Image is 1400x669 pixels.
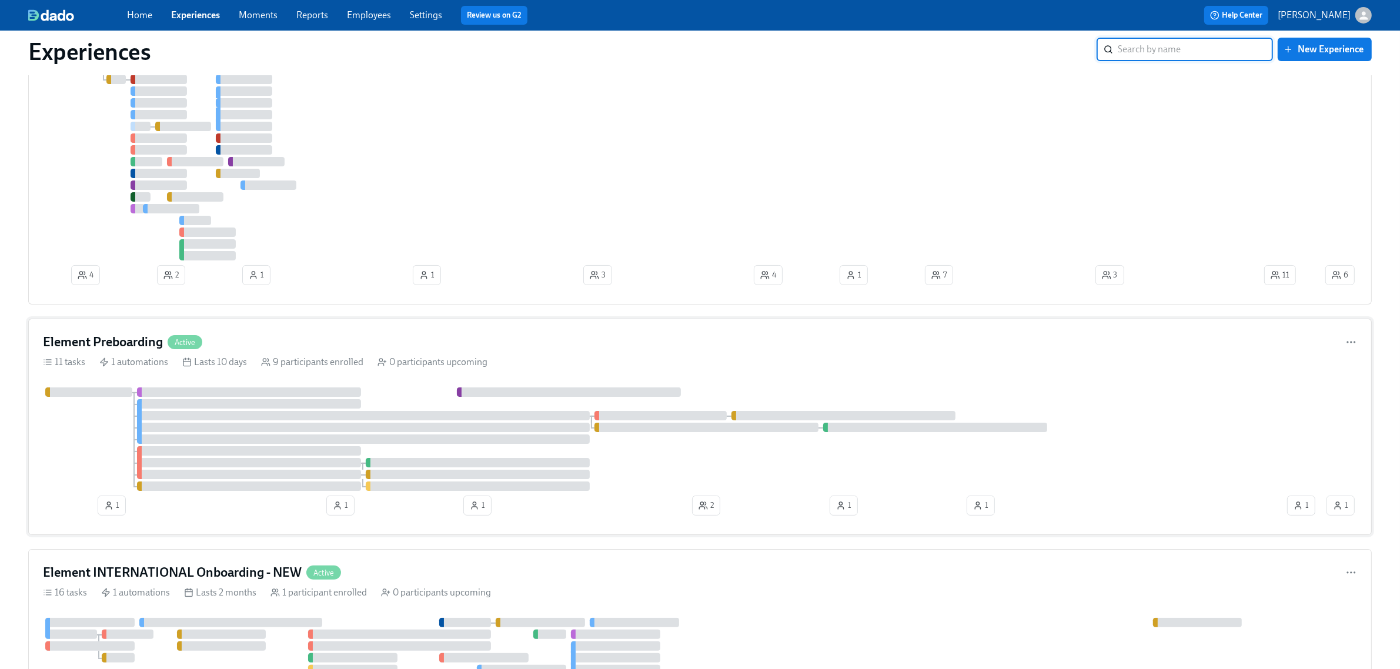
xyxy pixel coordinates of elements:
span: 6 [1332,269,1348,281]
h4: Element Preboarding [43,333,163,351]
span: 7 [931,269,947,281]
span: 1 [836,500,851,511]
span: 4 [78,269,93,281]
a: Settings [410,9,442,21]
button: Help Center [1204,6,1268,25]
div: 0 participants upcoming [377,356,487,369]
button: 1 [967,496,995,516]
button: 4 [71,265,100,285]
span: Active [168,338,202,347]
span: 1 [419,269,435,281]
span: 1 [249,269,264,281]
span: 1 [470,500,485,511]
a: Experiences [171,9,220,21]
div: 1 automations [99,356,168,369]
span: 4 [760,269,776,281]
img: dado [28,9,74,21]
button: 11 [1264,265,1296,285]
span: 3 [590,269,606,281]
button: 3 [1095,265,1124,285]
button: 4 [754,265,783,285]
span: New Experience [1286,44,1364,55]
button: New Experience [1278,38,1372,61]
span: 2 [699,500,714,511]
button: 1 [830,496,858,516]
a: Home [127,9,152,21]
button: 2 [157,265,185,285]
h4: Element INTERNATIONAL Onboarding - NEW [43,564,302,581]
div: Lasts 2 months [184,586,256,599]
div: 1 automations [101,586,170,599]
span: 1 [1333,500,1348,511]
div: 0 participants upcoming [381,586,491,599]
div: 16 tasks [43,586,87,599]
span: Help Center [1210,9,1262,21]
div: 1 participant enrolled [270,586,367,599]
span: 1 [333,500,348,511]
a: Employees [347,9,391,21]
h1: Experiences [28,38,151,66]
button: 1 [1287,496,1315,516]
span: 1 [1294,500,1309,511]
button: 1 [326,496,355,516]
span: 1 [973,500,988,511]
button: 1 [840,265,868,285]
button: 2 [692,496,720,516]
button: 1 [1327,496,1355,516]
a: Element PreboardingActive11 tasks 1 automations Lasts 10 days 9 participants enrolled 0 participa... [28,319,1372,535]
button: 1 [463,496,492,516]
span: 1 [104,500,119,511]
button: [PERSON_NAME] [1278,7,1372,24]
button: 3 [583,265,612,285]
button: 6 [1325,265,1355,285]
a: Reports [296,9,328,21]
button: 1 [242,265,270,285]
a: Moments [239,9,278,21]
span: 1 [846,269,861,281]
div: 11 tasks [43,356,85,369]
button: 1 [413,265,441,285]
input: Search by name [1118,38,1273,61]
span: 11 [1271,269,1289,281]
button: 1 [98,496,126,516]
div: Lasts 10 days [182,356,247,369]
button: 7 [925,265,953,285]
a: dado [28,9,127,21]
p: [PERSON_NAME] [1278,9,1351,22]
a: Review us on G2 [467,9,522,21]
span: 3 [1102,269,1118,281]
span: Active [306,568,341,577]
button: Review us on G2 [461,6,527,25]
span: 2 [163,269,179,281]
div: 9 participants enrolled [261,356,363,369]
